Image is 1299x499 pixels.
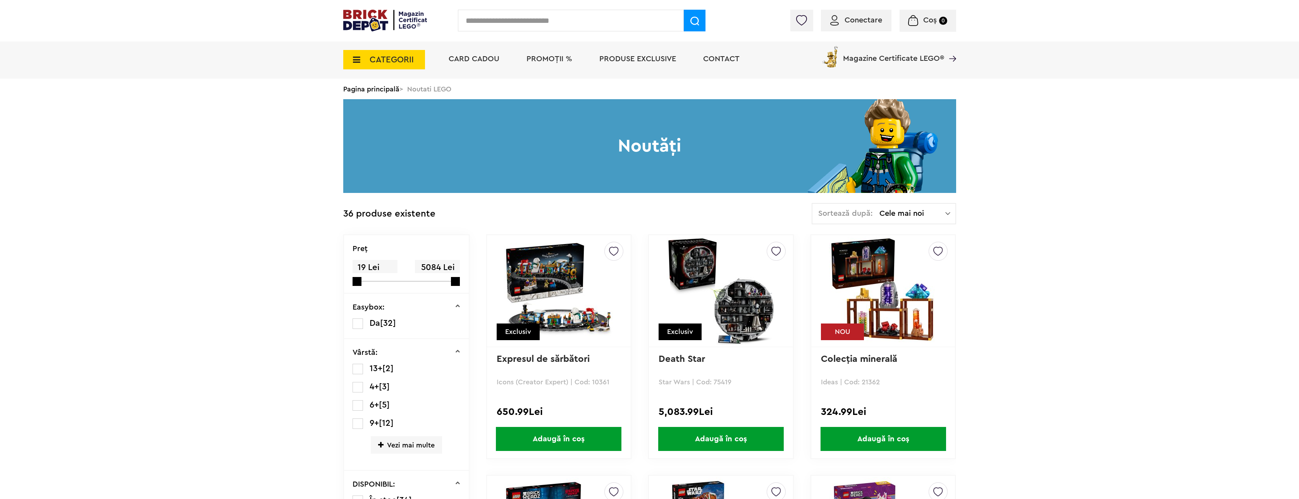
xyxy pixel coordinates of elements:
[821,379,945,385] p: Ideas | Cod: 21362
[599,55,676,63] a: Produse exclusive
[370,382,379,391] span: 4+
[939,17,947,25] small: 0
[830,16,882,24] a: Conectare
[370,401,379,409] span: 6+
[353,480,395,488] p: DISPONIBIL:
[370,319,380,327] span: Da
[811,427,955,451] a: Adaugă în coș
[944,45,956,52] a: Magazine Certificate LEGO®
[821,407,945,417] div: 324.99Lei
[843,45,944,62] span: Magazine Certificate LEGO®
[879,210,945,217] span: Cele mai noi
[526,55,572,63] a: PROMOȚII %
[379,401,390,409] span: [5]
[659,379,783,385] p: Star Wars | Cod: 75419
[370,364,382,373] span: 13+
[371,436,442,454] span: Vezi mai multe
[353,245,368,253] p: Preţ
[487,427,631,451] a: Adaugă în coș
[449,55,499,63] a: Card Cadou
[658,427,784,451] span: Adaugă în coș
[415,260,460,275] span: 5084 Lei
[353,260,397,275] span: 19 Lei
[353,303,385,311] p: Easybox:
[818,210,873,217] span: Sortează după:
[343,79,956,99] div: > Noutati LEGO
[497,354,590,364] a: Expresul de sărbători
[353,349,378,356] p: Vârstă:
[659,354,705,364] a: Death Star
[343,203,435,225] div: 36 produse existente
[821,323,864,340] div: NOU
[504,237,613,345] img: Expresul de sărbători
[343,86,399,93] a: Pagina principală
[379,382,390,391] span: [3]
[380,319,396,327] span: [32]
[703,55,740,63] a: Contact
[667,237,775,345] img: Death Star
[370,419,379,427] span: 9+
[497,323,540,340] div: Exclusiv
[923,16,937,24] span: Coș
[497,407,621,417] div: 650.99Lei
[821,354,897,364] a: Colecţia minerală
[382,364,394,373] span: [2]
[829,237,938,345] img: Colecţia minerală
[496,427,621,451] span: Adaugă în coș
[659,407,783,417] div: 5,083.99Lei
[649,427,793,451] a: Adaugă în coș
[497,379,621,385] p: Icons (Creator Expert) | Cod: 10361
[343,99,956,193] h1: Noutăți
[370,55,414,64] span: CATEGORII
[821,427,946,451] span: Adaugă în coș
[659,323,702,340] div: Exclusiv
[379,419,394,427] span: [12]
[845,16,882,24] span: Conectare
